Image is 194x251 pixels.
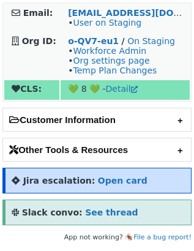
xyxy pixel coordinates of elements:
strong: CLS: [12,84,42,94]
strong: / [122,36,125,46]
a: On Staging [127,36,175,46]
td: 💚 8 💚 - [61,80,190,100]
a: User on Staging [73,18,141,28]
a: Open card [98,176,147,185]
strong: Slack convo: [22,208,83,217]
a: File a bug report! [133,233,192,241]
span: • • • [68,46,157,75]
h2: Customer Information [3,108,191,131]
footer: App not working? 🪳 [2,231,192,244]
strong: Email: [23,8,53,18]
a: Workforce Admin [73,46,146,56]
a: Temp Plan Changes [73,66,157,75]
h2: Other Tools & Resources [3,138,191,161]
a: Detail [106,84,138,94]
a: Org settings page [73,56,149,66]
a: See thread [85,208,138,217]
a: o-QV7-eu1 [68,36,119,46]
strong: Jira escalation: [23,176,95,185]
span: • [68,18,141,28]
strong: Org ID: [22,36,56,46]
